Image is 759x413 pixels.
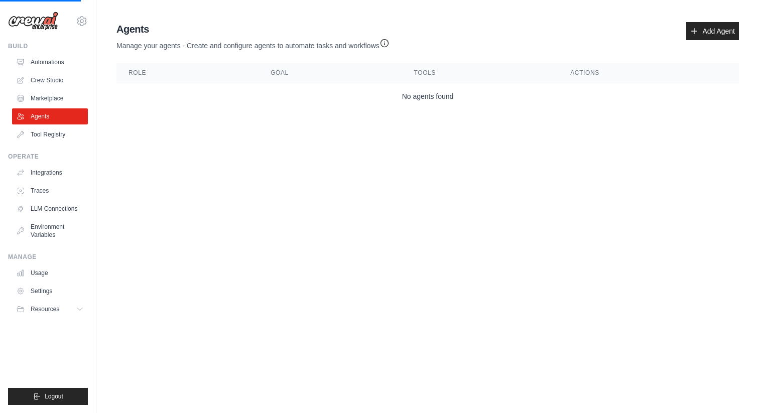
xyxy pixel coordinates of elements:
a: Traces [12,183,88,199]
a: Marketplace [12,90,88,106]
a: Crew Studio [12,72,88,88]
th: Role [116,63,259,83]
span: Resources [31,305,59,313]
td: No agents found [116,83,739,110]
th: Goal [259,63,402,83]
a: Add Agent [686,22,739,40]
th: Tools [402,63,559,83]
button: Resources [12,301,88,317]
h2: Agents [116,22,390,36]
a: Tool Registry [12,126,88,143]
a: Agents [12,108,88,124]
button: Logout [8,388,88,405]
a: Usage [12,265,88,281]
div: Operate [8,153,88,161]
a: LLM Connections [12,201,88,217]
a: Settings [12,283,88,299]
div: Build [8,42,88,50]
a: Environment Variables [12,219,88,243]
span: Logout [45,392,63,400]
th: Actions [558,63,739,83]
a: Integrations [12,165,88,181]
div: Manage [8,253,88,261]
img: Logo [8,12,58,31]
a: Automations [12,54,88,70]
p: Manage your agents - Create and configure agents to automate tasks and workflows [116,36,390,51]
